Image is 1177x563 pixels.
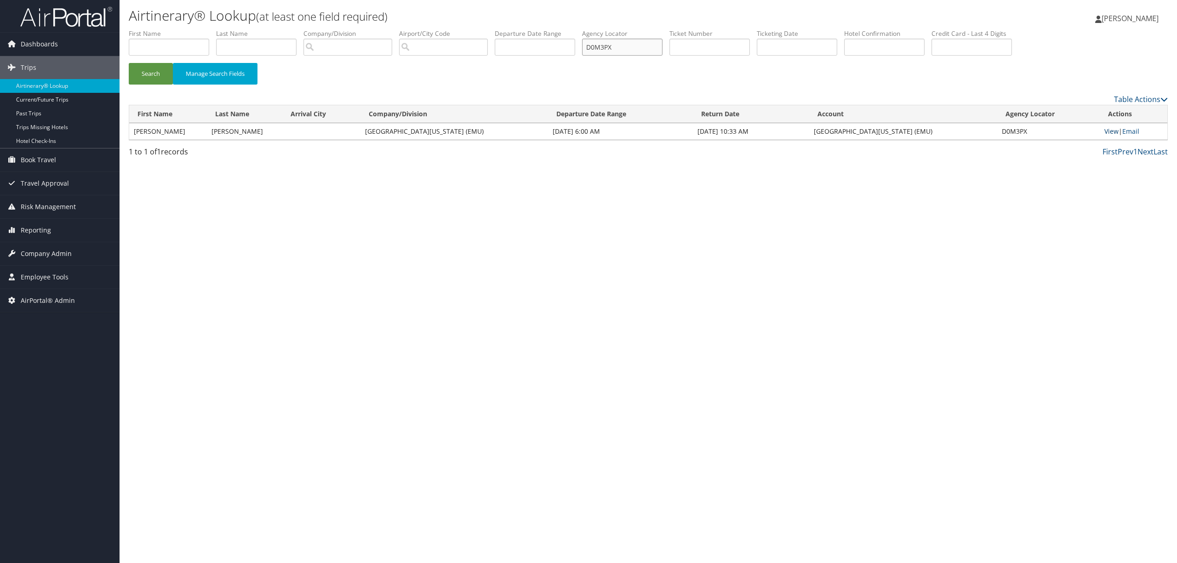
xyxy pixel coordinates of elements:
[21,242,72,265] span: Company Admin
[693,105,810,123] th: Return Date: activate to sort column ascending
[1103,147,1118,157] a: First
[21,219,51,242] span: Reporting
[582,29,669,38] label: Agency Locator
[1133,147,1137,157] a: 1
[1118,147,1133,157] a: Prev
[931,29,1019,38] label: Credit Card - Last 4 Digits
[360,105,549,123] th: Company/Division
[207,105,282,123] th: Last Name: activate to sort column ascending
[693,123,810,140] td: [DATE] 10:33 AM
[809,105,997,123] th: Account: activate to sort column ascending
[21,56,36,79] span: Trips
[129,6,822,25] h1: Airtinerary® Lookup
[207,123,282,140] td: [PERSON_NAME]
[997,123,1100,140] td: D0M3PX
[844,29,931,38] label: Hotel Confirmation
[129,63,173,85] button: Search
[757,29,844,38] label: Ticketing Date
[360,123,549,140] td: [GEOGRAPHIC_DATA][US_STATE] (EMU)
[997,105,1100,123] th: Agency Locator: activate to sort column ascending
[1095,5,1168,32] a: [PERSON_NAME]
[129,146,378,162] div: 1 to 1 of records
[1104,127,1119,136] a: View
[1122,127,1139,136] a: Email
[21,289,75,312] span: AirPortal® Admin
[1154,147,1168,157] a: Last
[256,9,388,24] small: (at least one field required)
[669,29,757,38] label: Ticket Number
[21,266,69,289] span: Employee Tools
[21,33,58,56] span: Dashboards
[1114,94,1168,104] a: Table Actions
[1100,105,1167,123] th: Actions
[1100,123,1167,140] td: |
[129,123,207,140] td: [PERSON_NAME]
[21,172,69,195] span: Travel Approval
[157,147,161,157] span: 1
[495,29,582,38] label: Departure Date Range
[216,29,303,38] label: Last Name
[548,105,692,123] th: Departure Date Range: activate to sort column descending
[21,148,56,171] span: Book Travel
[129,29,216,38] label: First Name
[303,29,399,38] label: Company/Division
[809,123,997,140] td: [GEOGRAPHIC_DATA][US_STATE] (EMU)
[1102,13,1159,23] span: [PERSON_NAME]
[20,6,112,28] img: airportal-logo.png
[399,29,495,38] label: Airport/City Code
[1137,147,1154,157] a: Next
[129,105,207,123] th: First Name: activate to sort column ascending
[548,123,692,140] td: [DATE] 6:00 AM
[173,63,257,85] button: Manage Search Fields
[21,195,76,218] span: Risk Management
[282,105,360,123] th: Arrival City: activate to sort column ascending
